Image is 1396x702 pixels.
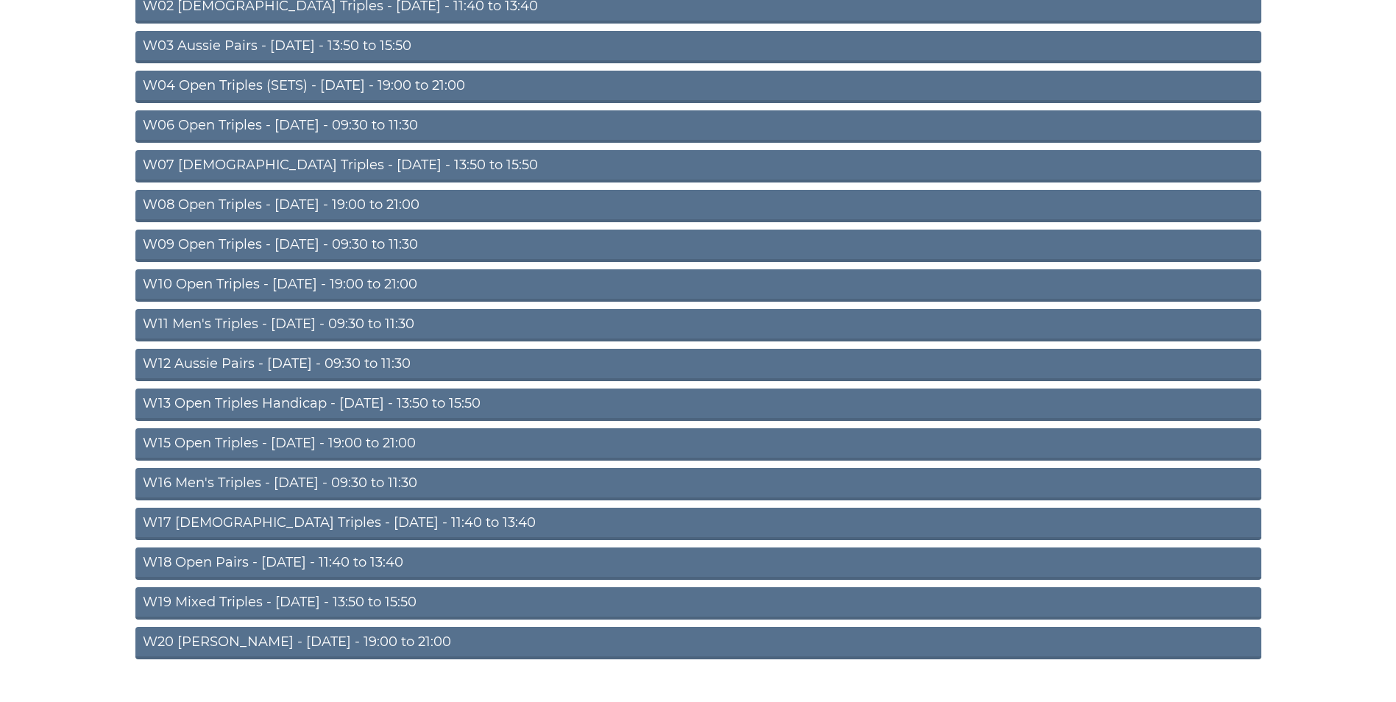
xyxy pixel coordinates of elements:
[135,508,1261,540] a: W17 [DEMOGRAPHIC_DATA] Triples - [DATE] - 11:40 to 13:40
[135,71,1261,103] a: W04 Open Triples (SETS) - [DATE] - 19:00 to 21:00
[135,269,1261,302] a: W10 Open Triples - [DATE] - 19:00 to 21:00
[135,428,1261,461] a: W15 Open Triples - [DATE] - 19:00 to 21:00
[135,150,1261,182] a: W07 [DEMOGRAPHIC_DATA] Triples - [DATE] - 13:50 to 15:50
[135,31,1261,63] a: W03 Aussie Pairs - [DATE] - 13:50 to 15:50
[135,349,1261,381] a: W12 Aussie Pairs - [DATE] - 09:30 to 11:30
[135,190,1261,222] a: W08 Open Triples - [DATE] - 19:00 to 21:00
[135,627,1261,659] a: W20 [PERSON_NAME] - [DATE] - 19:00 to 21:00
[135,547,1261,580] a: W18 Open Pairs - [DATE] - 11:40 to 13:40
[135,110,1261,143] a: W06 Open Triples - [DATE] - 09:30 to 11:30
[135,468,1261,500] a: W16 Men's Triples - [DATE] - 09:30 to 11:30
[135,309,1261,341] a: W11 Men's Triples - [DATE] - 09:30 to 11:30
[135,230,1261,262] a: W09 Open Triples - [DATE] - 09:30 to 11:30
[135,389,1261,421] a: W13 Open Triples Handicap - [DATE] - 13:50 to 15:50
[135,587,1261,620] a: W19 Mixed Triples - [DATE] - 13:50 to 15:50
